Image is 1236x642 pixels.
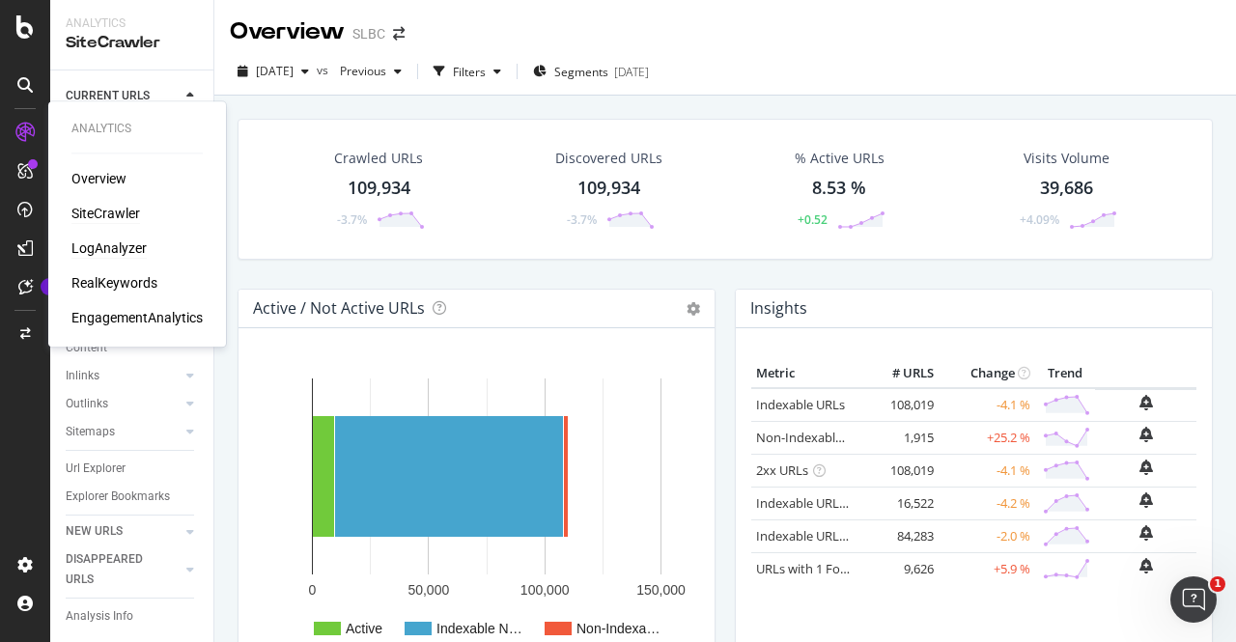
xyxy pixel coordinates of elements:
[939,388,1035,422] td: -4.1 %
[939,421,1035,454] td: +25.2 %
[317,62,332,78] span: vs
[1210,576,1225,592] span: 1
[636,582,686,598] text: 150,000
[352,24,385,43] div: SLBC
[939,454,1035,487] td: -4.1 %
[71,121,203,137] div: Analytics
[861,552,939,585] td: 9,626
[756,396,845,413] a: Indexable URLs
[66,394,181,414] a: Outlinks
[66,15,198,32] div: Analytics
[71,169,126,188] a: Overview
[66,487,200,507] a: Explorer Bookmarks
[756,429,874,446] a: Non-Indexable URLs
[1035,359,1095,388] th: Trend
[939,552,1035,585] td: +5.9 %
[71,308,203,327] a: EngagementAnalytics
[1139,460,1153,475] div: bell-plus
[1024,149,1110,168] div: Visits Volume
[334,149,423,168] div: Crawled URLs
[337,211,367,228] div: -3.7%
[756,494,917,512] a: Indexable URLs with Bad H1
[230,15,345,48] div: Overview
[66,338,107,358] div: Content
[71,273,157,293] a: RealKeywords
[1139,492,1153,508] div: bell-plus
[1170,576,1217,623] iframe: Intercom live chat
[66,86,150,106] div: CURRENT URLS
[230,56,317,87] button: [DATE]
[66,366,181,386] a: Inlinks
[66,459,200,479] a: Url Explorer
[554,64,608,80] span: Segments
[1139,427,1153,442] div: bell-plus
[861,519,939,552] td: 84,283
[687,302,700,316] i: Options
[861,454,939,487] td: 108,019
[756,527,967,544] a: Indexable URLs with Bad Description
[861,421,939,454] td: 1,915
[66,366,99,386] div: Inlinks
[66,338,200,358] a: Content
[346,621,382,636] text: Active
[614,64,649,80] div: [DATE]
[66,606,133,627] div: Analysis Info
[751,359,861,388] th: Metric
[1139,395,1153,410] div: bell-plus
[939,487,1035,519] td: -4.2 %
[750,295,807,321] h4: Insights
[66,549,163,590] div: DISAPPEARED URLS
[66,549,181,590] a: DISAPPEARED URLS
[253,295,425,321] h4: Active / Not Active URLs
[332,56,409,87] button: Previous
[939,519,1035,552] td: -2.0 %
[555,149,662,168] div: Discovered URLs
[66,422,115,442] div: Sitemaps
[66,459,126,479] div: Url Explorer
[576,621,660,636] text: Non-Indexa…
[525,56,657,87] button: Segments[DATE]
[1020,211,1059,228] div: +4.09%
[426,56,509,87] button: Filters
[66,32,198,54] div: SiteCrawler
[939,359,1035,388] th: Change
[577,176,640,201] div: 109,934
[861,359,939,388] th: # URLS
[520,582,570,598] text: 100,000
[861,487,939,519] td: 16,522
[1139,525,1153,541] div: bell-plus
[66,521,123,542] div: NEW URLS
[66,521,181,542] a: NEW URLS
[567,211,597,228] div: -3.7%
[1040,176,1093,201] div: 39,686
[861,388,939,422] td: 108,019
[41,278,58,295] div: Tooltip anchor
[256,63,294,79] span: 2025 Sep. 20th
[453,64,486,80] div: Filters
[393,27,405,41] div: arrow-right-arrow-left
[332,63,386,79] span: Previous
[309,582,317,598] text: 0
[66,487,170,507] div: Explorer Bookmarks
[66,606,200,627] a: Analysis Info
[66,422,181,442] a: Sitemaps
[66,394,108,414] div: Outlinks
[436,621,522,636] text: Indexable N…
[66,86,181,106] a: CURRENT URLS
[756,461,808,479] a: 2xx URLs
[1139,558,1153,573] div: bell-plus
[71,238,147,258] a: LogAnalyzer
[795,149,885,168] div: % Active URLs
[348,176,410,201] div: 109,934
[71,204,140,223] a: SiteCrawler
[756,560,898,577] a: URLs with 1 Follow Inlink
[798,211,828,228] div: +0.52
[812,176,866,201] div: 8.53 %
[407,582,449,598] text: 50,000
